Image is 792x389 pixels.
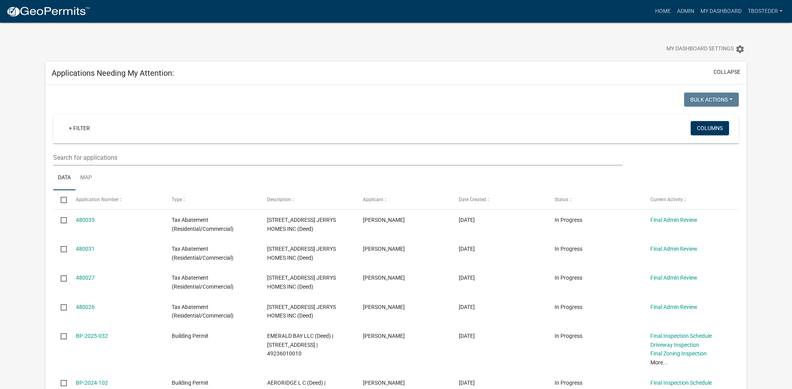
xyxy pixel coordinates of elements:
span: Tax Abatement (Residential/Commercial) [172,246,233,261]
span: Current Activity [650,197,683,202]
a: Admin [674,4,697,19]
a: Final Admin Review [650,275,697,281]
a: Home [652,4,674,19]
span: 07/31/2024 [459,380,475,386]
span: 09/17/2025 [459,246,475,252]
span: EMERALD BAY LLC (Deed) | 2103 N JEFFERSON WAY | 49236010010 [267,333,333,357]
span: adam [363,217,405,223]
span: adam [363,246,405,252]
span: Status [555,197,568,202]
span: 01/14/2025 [459,333,475,339]
button: Columns [691,121,729,135]
datatable-header-cell: Current Activity [643,190,738,209]
span: In Progress [555,217,582,223]
span: Application Number [76,197,119,202]
a: 480035 [76,217,95,223]
span: Date Created [459,197,486,202]
a: More... [650,359,668,366]
a: Final Inspection Schedule [650,333,712,339]
datatable-header-cell: Date Created [451,190,547,209]
span: Building Permit [172,380,208,386]
span: tyler [363,380,405,386]
span: In Progress [555,246,582,252]
a: Data [53,166,75,191]
span: In Progress [555,275,582,281]
span: Applicant [363,197,383,202]
a: Final Admin Review [650,246,697,252]
span: In Progress [555,304,582,310]
datatable-header-cell: Applicant [356,190,451,209]
a: BP-2024-102 [76,380,108,386]
a: Map [75,166,97,191]
button: collapse [713,68,740,76]
span: My Dashboard Settings [666,45,734,54]
a: 480026 [76,304,95,310]
span: 307 N 19TH ST JERRYS HOMES INC (Deed) [267,304,336,319]
a: My Dashboard [697,4,745,19]
span: In Progress [555,333,582,339]
i: settings [735,45,745,54]
span: Tax Abatement (Residential/Commercial) [172,217,233,232]
a: Final Inspection Schedule [650,380,712,386]
span: Angie Steigerwald [363,333,405,339]
span: Tax Abatement (Residential/Commercial) [172,275,233,290]
datatable-header-cell: Status [547,190,643,209]
a: Final Admin Review [650,217,697,223]
span: 09/17/2025 [459,304,475,310]
span: 313 N 19TH ST JERRYS HOMES INC (Deed) [267,246,336,261]
span: Building Permit [172,333,208,339]
button: My Dashboard Settingssettings [660,41,751,57]
a: Driveway Inspection [650,342,699,348]
a: BP-2025-032 [76,333,108,339]
h5: Applications Needing My Attention: [52,68,174,78]
a: Final Zoning Inspection [650,350,707,357]
datatable-header-cell: Description [260,190,356,209]
span: adam [363,304,405,310]
span: Tax Abatement (Residential/Commercial) [172,304,233,319]
a: Final Admin Review [650,304,697,310]
a: 480027 [76,275,95,281]
span: 311 N 19TH ST JERRYS HOMES INC (Deed) [267,275,336,290]
a: 480031 [76,246,95,252]
span: Type [172,197,182,202]
button: Bulk Actions [684,93,739,107]
a: + Filter [63,121,96,135]
datatable-header-cell: Application Number [68,190,164,209]
input: Search for applications [53,150,622,166]
datatable-header-cell: Select [53,190,68,209]
a: tbosteder [745,4,786,19]
datatable-header-cell: Type [164,190,260,209]
span: Description [267,197,291,202]
span: In Progress [555,380,582,386]
span: 305 N 19TH ST JERRYS HOMES INC (Deed) [267,217,336,232]
span: adam [363,275,405,281]
span: 09/17/2025 [459,217,475,223]
span: 09/17/2025 [459,275,475,281]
